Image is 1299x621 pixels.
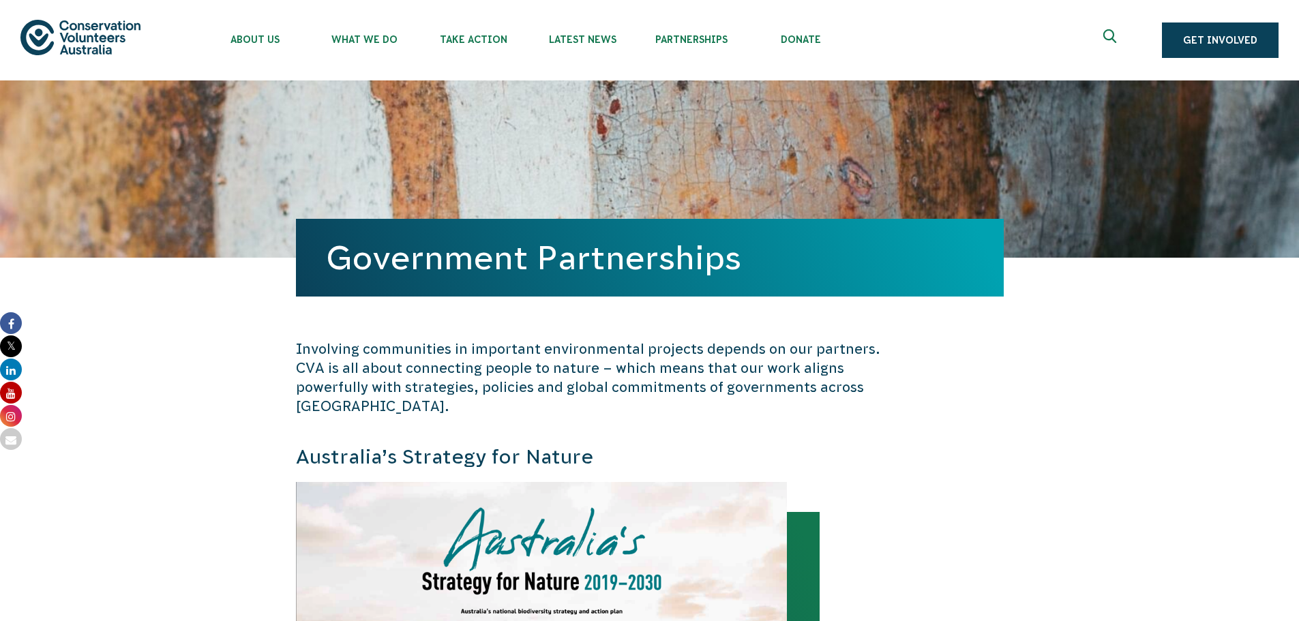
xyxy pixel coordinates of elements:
[20,20,140,55] img: logo.svg
[200,34,310,45] span: About Us
[528,34,637,45] span: Latest News
[1103,29,1120,51] span: Expand search box
[310,34,419,45] span: What We Do
[296,339,881,416] p: Involving communities in important environmental projects depends on our partners. CVA is all abo...
[326,239,974,276] h1: Government Partnerships
[296,443,881,471] h3: Australia’s Strategy for Nature
[637,34,746,45] span: Partnerships
[419,34,528,45] span: Take Action
[1162,22,1279,58] a: Get Involved
[1095,24,1128,57] button: Expand search box Close search box
[746,34,855,45] span: Donate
